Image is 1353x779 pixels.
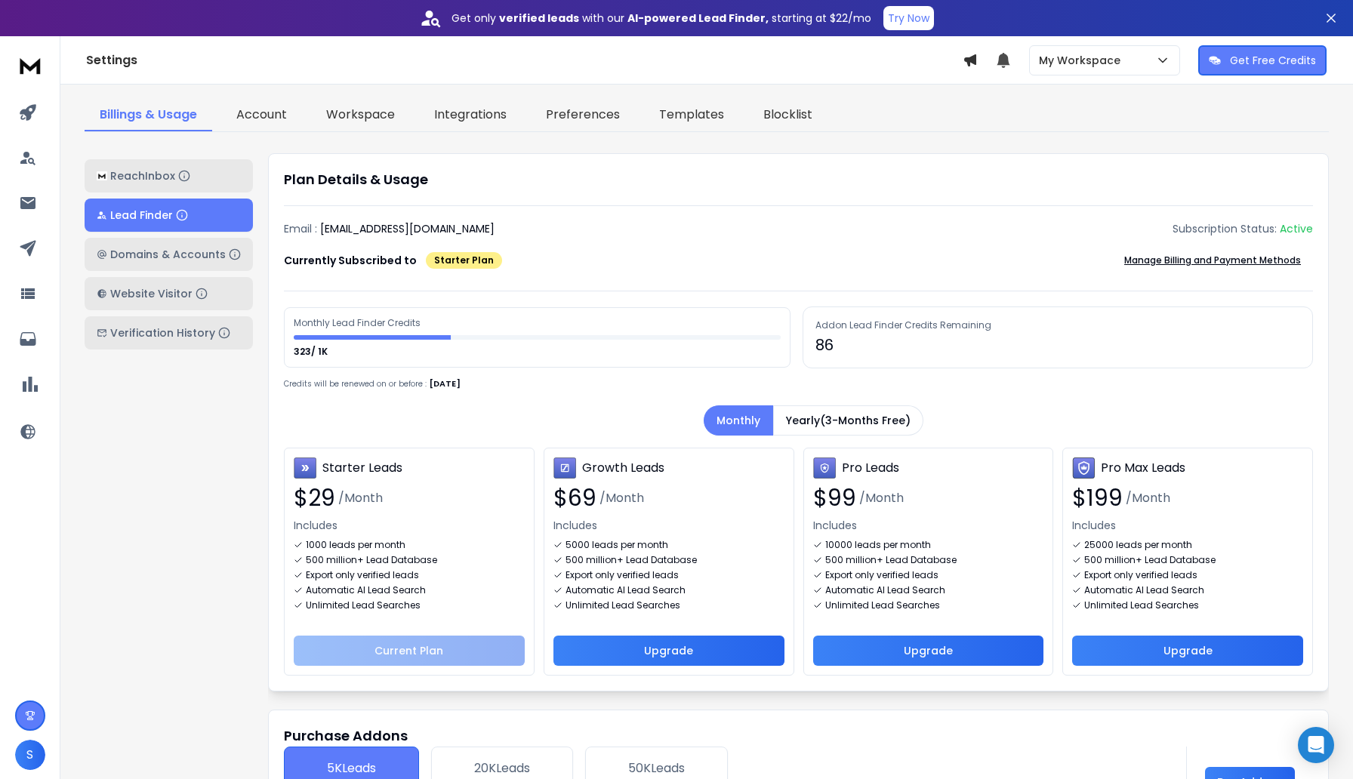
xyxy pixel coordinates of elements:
[888,11,929,26] p: Try Now
[1072,636,1303,666] button: Upgrade
[311,100,410,131] a: Workspace
[773,405,923,436] button: Yearly(3-Months Free)
[825,554,957,566] p: 500 million+ Lead Database
[85,100,212,131] a: Billings & Usage
[1084,569,1197,581] p: Export only verified leads
[306,584,426,596] p: Automatic AI Lead Search
[644,100,739,131] a: Templates
[85,199,253,232] button: Lead Finder
[294,346,330,358] p: 323/ 1K
[813,518,1044,533] p: Includes
[531,100,635,131] a: Preferences
[1298,727,1334,763] div: Open Intercom Messenger
[553,485,596,512] span: $ 69
[86,51,963,69] h1: Settings
[566,584,686,596] p: Automatic AI Lead Search
[553,518,784,533] p: Includes
[1112,245,1313,276] button: Manage Billing and Payment Methods
[815,334,1300,356] p: 86
[430,377,461,390] p: [DATE]
[306,554,437,566] p: 500 million+ Lead Database
[1072,518,1303,533] p: Includes
[322,459,402,477] h3: Starter Leads
[566,599,680,611] p: Unlimited Lead Searches
[1072,485,1123,512] span: $ 199
[1084,539,1192,551] p: 25000 leads per month
[284,725,1313,747] h1: Purchase Addons
[1173,221,1277,236] p: Subscription Status:
[1124,254,1301,266] p: Manage Billing and Payment Methods
[1101,459,1185,477] h3: Pro Max Leads
[426,252,502,269] div: Starter Plan
[85,316,253,349] button: Verification History
[1084,599,1199,611] p: Unlimited Lead Searches
[284,169,1313,190] h1: Plan Details & Usage
[306,539,405,551] p: 1000 leads per month
[582,459,664,477] h3: Growth Leads
[452,11,871,26] p: Get only with our starting at $22/mo
[1198,45,1327,75] button: Get Free Credits
[284,378,427,389] p: Credits will be renewed on or before :
[85,159,253,192] button: ReachInbox
[15,740,45,770] button: S
[294,317,423,329] div: Monthly Lead Finder Credits
[825,569,938,581] p: Export only verified leads
[704,405,773,436] button: Monthly
[627,11,769,26] strong: AI-powered Lead Finder,
[813,485,856,512] span: $ 99
[815,319,1300,331] h3: Addon Lead Finder Credits Remaining
[748,100,828,131] a: Blocklist
[1039,53,1126,68] p: My Workspace
[1084,554,1216,566] p: 500 million+ Lead Database
[306,599,421,611] p: Unlimited Lead Searches
[825,584,945,596] p: Automatic AI Lead Search
[338,489,383,507] span: /Month
[320,221,495,236] p: [EMAIL_ADDRESS][DOMAIN_NAME]
[813,636,1044,666] button: Upgrade
[294,485,335,512] span: $ 29
[566,554,697,566] p: 500 million+ Lead Database
[883,6,934,30] button: Try Now
[306,569,419,581] p: Export only verified leads
[566,569,679,581] p: Export only verified leads
[599,489,644,507] span: /Month
[97,171,107,181] img: logo
[499,11,579,26] strong: verified leads
[842,459,899,477] h3: Pro Leads
[825,599,940,611] p: Unlimited Lead Searches
[553,636,784,666] button: Upgrade
[1280,221,1313,236] div: Active
[1084,584,1204,596] p: Automatic AI Lead Search
[284,221,317,236] p: Email :
[825,539,931,551] p: 10000 leads per month
[1126,489,1170,507] span: /Month
[859,489,904,507] span: /Month
[221,100,302,131] a: Account
[566,539,668,551] p: 5000 leads per month
[284,253,417,268] p: Currently Subscribed to
[85,238,253,271] button: Domains & Accounts
[294,518,525,533] p: Includes
[419,100,522,131] a: Integrations
[85,277,253,310] button: Website Visitor
[15,51,45,79] img: logo
[1230,53,1316,68] p: Get Free Credits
